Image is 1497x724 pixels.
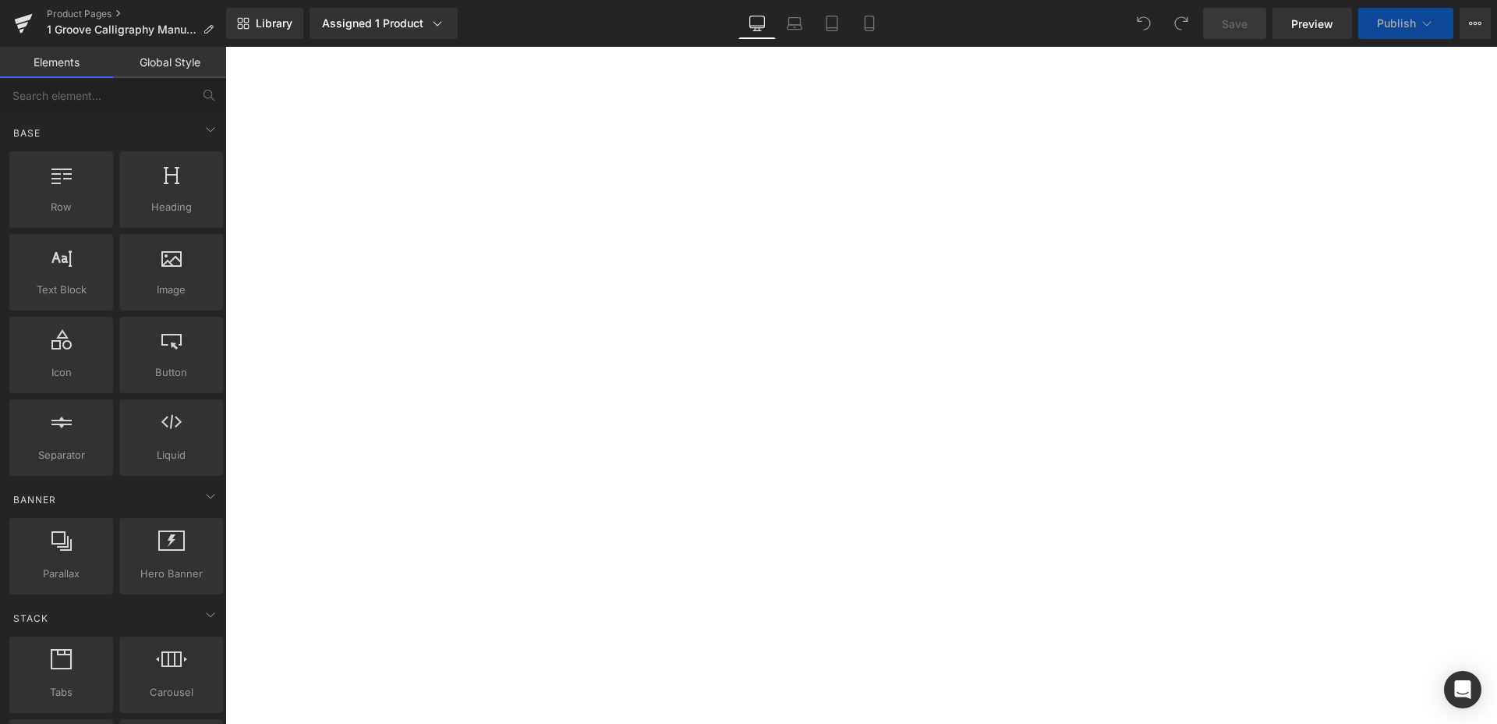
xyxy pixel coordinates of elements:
a: Laptop [776,8,813,39]
a: Tablet [813,8,851,39]
span: Liquid [124,447,218,463]
button: Redo [1166,8,1197,39]
span: Stack [12,611,50,626]
a: Preview [1272,8,1352,39]
span: Parallax [14,566,108,582]
button: More [1460,8,1491,39]
div: Open Intercom Messenger [1444,671,1481,708]
span: Text Block [14,282,108,298]
span: Button [124,364,218,381]
button: Publish [1358,8,1453,39]
button: Undo [1128,8,1159,39]
span: Library [256,16,292,30]
span: Base [12,126,42,140]
a: New Library [226,8,303,39]
div: Assigned 1 Product [322,16,445,31]
a: Global Style [113,47,226,78]
span: Carousel [124,684,218,701]
span: Publish [1377,17,1416,30]
span: Tabs [14,684,108,701]
span: 1 Groove Calligraphy Manuale Reutilizabile cu Adancituri [47,23,196,36]
span: Banner [12,492,58,507]
a: Desktop [738,8,776,39]
span: Hero Banner [124,566,218,582]
a: Mobile [851,8,888,39]
span: Separator [14,447,108,463]
span: Heading [124,199,218,215]
span: Preview [1291,16,1333,32]
span: Row [14,199,108,215]
span: Image [124,282,218,298]
span: Save [1222,16,1247,32]
a: Product Pages [47,8,226,20]
span: Icon [14,364,108,381]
